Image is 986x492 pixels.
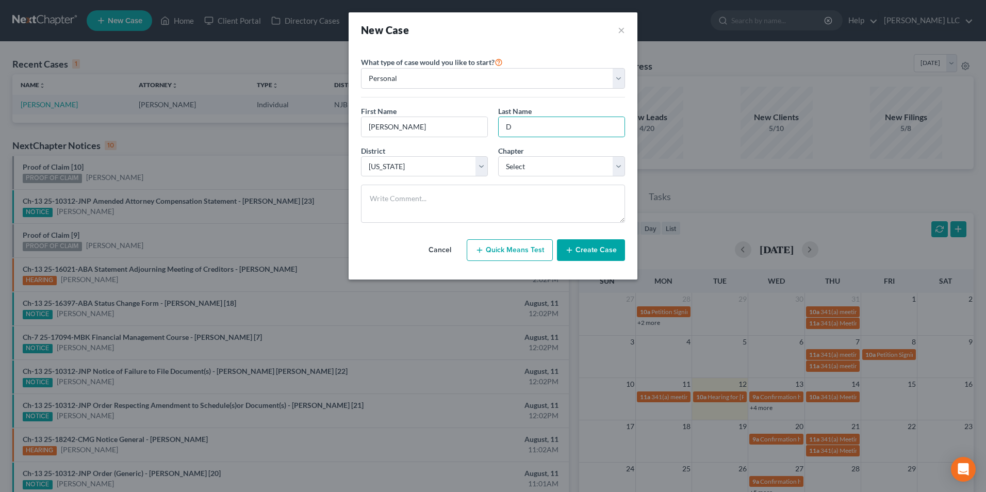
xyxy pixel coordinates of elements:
[498,107,532,116] span: Last Name
[951,457,976,482] div: Open Intercom Messenger
[417,240,463,260] button: Cancel
[361,117,487,137] input: Enter First Name
[361,56,503,68] label: What type of case would you like to start?
[557,239,625,261] button: Create Case
[618,23,625,37] button: ×
[498,146,524,155] span: Chapter
[361,107,397,116] span: First Name
[499,117,625,137] input: Enter Last Name
[467,239,553,261] button: Quick Means Test
[361,146,385,155] span: District
[361,24,409,36] strong: New Case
